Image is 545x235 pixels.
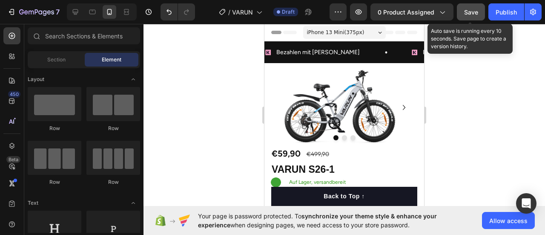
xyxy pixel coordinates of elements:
[6,139,153,153] h2: VARUN S26-1
[69,111,74,116] button: Dot
[158,23,242,34] p: Bezahlen mit [PERSON_NAME]
[56,7,60,17] p: 7
[264,24,424,206] iframe: Design area
[378,8,434,17] span: 0 product assigned
[102,56,121,64] span: Element
[28,27,140,44] input: Search Sections & Elements
[8,91,20,98] div: 450
[482,212,535,229] button: Allow access
[126,73,140,86] span: Toggle open
[86,111,91,116] button: Dot
[457,3,485,20] button: Save
[28,178,81,186] div: Row
[282,8,295,16] span: Draft
[133,77,146,90] button: Carousel Next Arrow
[86,178,140,186] div: Row
[6,156,20,163] div: Beta
[28,125,81,132] div: Row
[86,125,140,132] div: Row
[488,3,524,20] button: Publish
[516,193,536,214] div: Open Intercom Messenger
[6,123,78,136] div: €59,90
[232,8,253,17] span: VARUN
[6,154,17,164] img: 212x202
[198,212,470,229] span: Your page is password protected. To when designing pages, we need access to your store password.
[161,3,195,20] div: Undo/Redo
[464,9,478,16] span: Save
[77,111,83,116] button: Dot
[489,216,528,225] span: Allow access
[28,199,38,207] span: Text
[126,196,140,210] span: Toggle open
[370,3,453,20] button: 0 product assigned
[47,56,66,64] span: Section
[6,44,147,123] img: 2237x1678
[25,155,82,161] span: Auf Lager, versandbereit
[496,8,517,17] div: Publish
[59,168,100,177] div: Back to Top ↑
[41,125,113,135] div: €499,90
[228,8,230,17] span: /
[28,75,44,83] span: Layout
[3,3,63,20] button: 7
[7,163,153,182] button: Back to Top ↑
[198,212,437,229] span: synchronize your theme style & enhance your experience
